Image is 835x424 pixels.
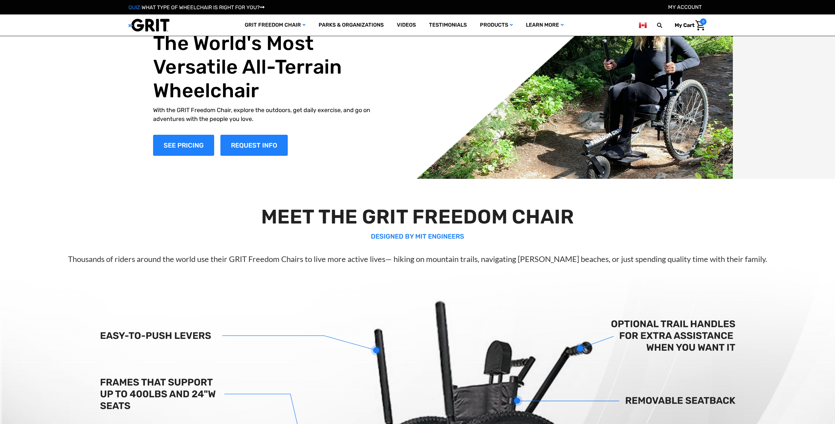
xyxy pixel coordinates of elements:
[668,4,702,10] a: Account
[128,4,264,11] a: QUIZ:WHAT TYPE OF WHEELCHAIR IS RIGHT FOR YOU?
[238,14,312,36] a: GRIT Freedom Chair
[128,18,169,32] img: GRIT All-Terrain Wheelchair and Mobility Equipment
[21,253,814,265] p: Thousands of riders around the world use their GRIT Freedom Chairs to live more active lives— hik...
[312,14,390,36] a: Parks & Organizations
[153,135,214,156] a: Shop Now
[639,21,647,29] img: ca.png
[21,231,814,241] p: DESIGNED BY MIT ENGINEERS
[21,205,814,229] h2: MEET THE GRIT FREEDOM CHAIR
[700,18,707,25] span: 0
[220,135,288,156] a: Slide number 1, Request Information
[422,14,473,36] a: Testimonials
[660,18,670,32] input: Search
[675,22,694,28] span: My Cart
[670,18,707,32] a: Cart with 0 items
[695,20,705,31] img: Cart
[390,14,422,36] a: Videos
[473,14,519,36] a: Products
[153,106,385,124] p: With the GRIT Freedom Chair, explore the outdoors, get daily exercise, and go on adventures with ...
[519,14,570,36] a: Learn More
[128,4,142,11] span: QUIZ:
[153,32,385,103] h1: The World's Most Versatile All-Terrain Wheelchair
